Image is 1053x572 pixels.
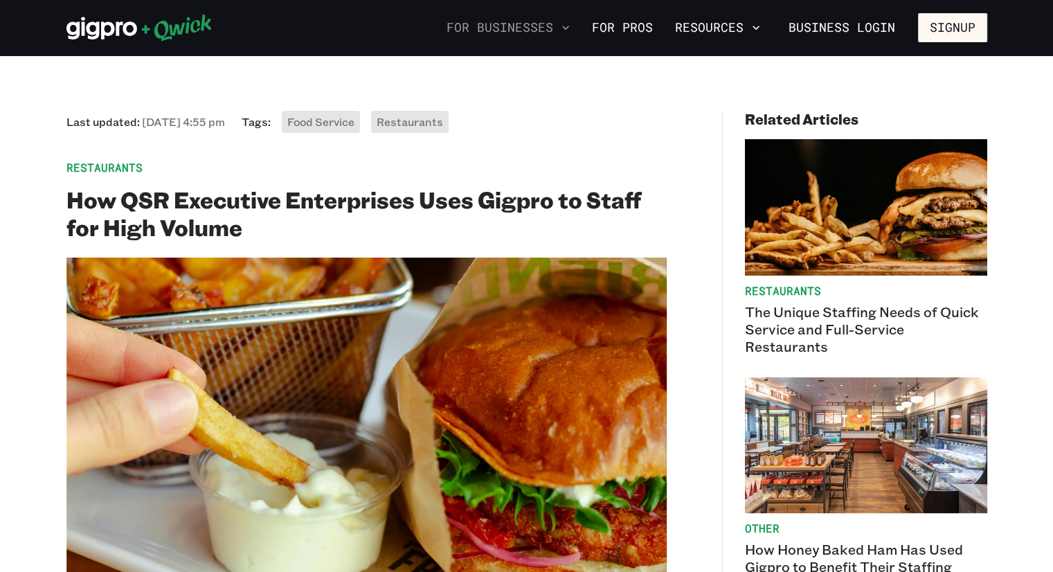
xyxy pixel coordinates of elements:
img: How Honey Baked Ham Has Used Gigpro to Benefit Their Staffing Model [745,377,987,514]
a: Business Login [777,13,907,42]
h2: How QSR Executive Enterprises Uses Gigpro to Staff for High Volume [66,186,667,241]
span: Restaurants [377,114,443,129]
span: Restaurants [745,284,987,298]
button: Signup [918,13,987,42]
span: Other [745,521,987,535]
span: Last updated: [66,115,225,129]
button: For Businesses [441,16,575,39]
span: [DATE] 4:55 pm [142,114,225,129]
p: The Unique Staffing Needs of Quick Service and Full-Service Restaurants [745,303,987,355]
span: Food Service [287,114,354,129]
a: For Pros [586,16,658,39]
img: The Unique Staffing Needs of Quick Service and Full-Service Restaurants [745,139,987,276]
h4: Related Articles [745,111,987,128]
button: Resources [669,16,766,39]
span: Restaurants [66,161,667,175]
span: Tags: [242,115,271,129]
a: RestaurantsThe Unique Staffing Needs of Quick Service and Full-Service Restaurants [745,139,987,355]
